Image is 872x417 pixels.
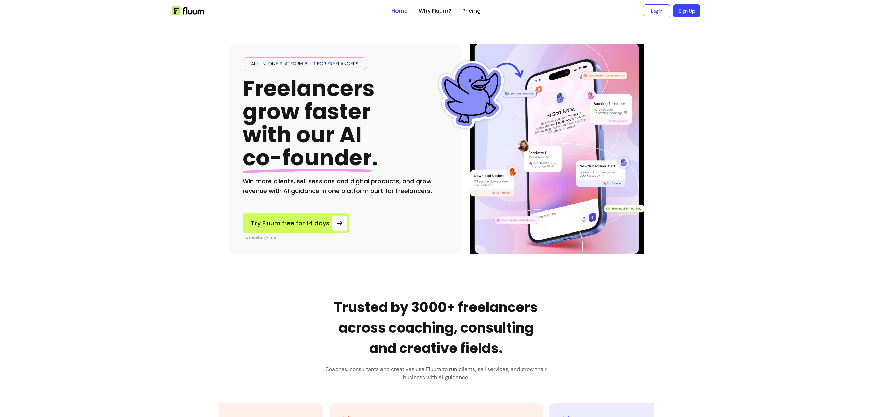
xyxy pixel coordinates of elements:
a: Login [643,4,670,17]
a: Pricing [462,7,481,15]
h3: Coaches, consultants and creatives use Fluum to run clients, sell services, and grow their busine... [325,365,547,382]
span: All-in-one platform built for freelancers [248,60,361,67]
a: Home [391,7,408,15]
h2: Win more clients, sell sessions and digital products, and grow revenue with AI guidance in one pl... [243,177,447,196]
a: Try Fluum free for 14 days [243,213,349,233]
span: Try Fluum free for 14 days [251,219,329,228]
img: Fluum Logo [172,6,204,15]
img: Fluum Duck sticker [437,61,505,129]
a: Sign Up [673,4,700,17]
h2: Trusted by 3000+ freelancers across coaching, consulting and creative fields. [325,297,547,358]
p: Cancel anytime [245,235,349,240]
span: co-founder [243,143,372,173]
a: Why Fluum? [419,7,451,15]
img: Illustration of Fluum AI Co-Founder on a smartphone, showing solo business performance insights s... [471,44,643,254]
h1: Freelancers grow faster with our AI . [243,77,378,170]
